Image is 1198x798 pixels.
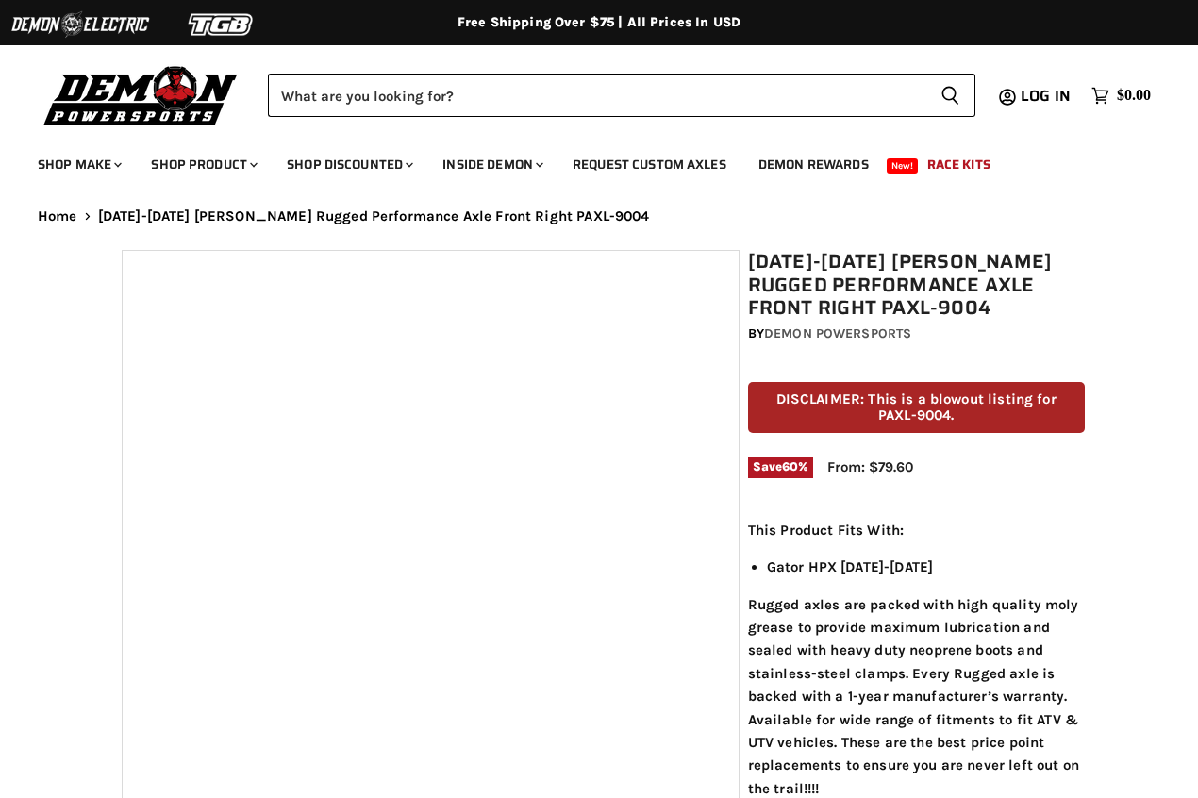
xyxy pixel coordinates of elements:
a: Shop Product [137,145,269,184]
span: $0.00 [1117,87,1151,105]
a: Inside Demon [428,145,555,184]
div: by [748,324,1085,344]
a: Shop Discounted [273,145,424,184]
a: Demon Rewards [744,145,883,184]
li: Gator HPX [DATE]-[DATE] [767,556,1085,578]
a: Shop Make [24,145,133,184]
span: Log in [1021,84,1071,108]
ul: Main menu [24,138,1146,184]
h1: [DATE]-[DATE] [PERSON_NAME] Rugged Performance Axle Front Right PAXL-9004 [748,250,1085,320]
span: New! [887,158,919,174]
a: $0.00 [1082,82,1160,109]
a: Log in [1012,88,1082,105]
button: Search [925,74,975,117]
img: Demon Electric Logo 2 [9,7,151,42]
img: TGB Logo 2 [151,7,292,42]
a: Race Kits [913,145,1005,184]
p: DISCLAIMER: This is a blowout listing for PAXL-9004. [748,382,1085,434]
span: From: $79.60 [827,458,913,475]
span: 60 [782,459,798,474]
img: Demon Powersports [38,61,244,128]
span: Save % [748,457,813,477]
span: [DATE]-[DATE] [PERSON_NAME] Rugged Performance Axle Front Right PAXL-9004 [98,208,650,224]
form: Product [268,74,975,117]
input: Search [268,74,925,117]
a: Request Custom Axles [558,145,740,184]
p: This Product Fits With: [748,519,1085,541]
a: Demon Powersports [764,325,911,341]
a: Home [38,208,77,224]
